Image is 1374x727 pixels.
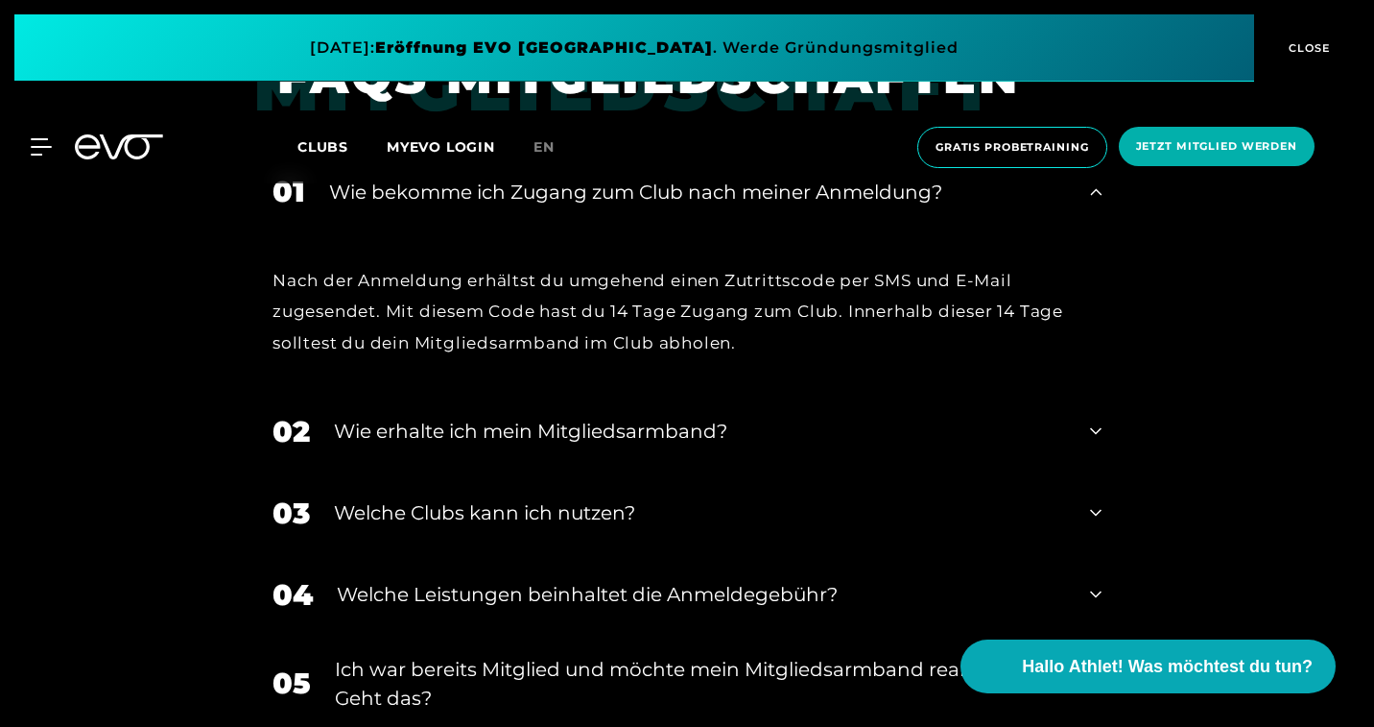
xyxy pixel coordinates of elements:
[1284,39,1331,57] span: CLOSE
[1136,138,1297,155] span: Jetzt Mitglied werden
[533,138,555,156] span: en
[936,139,1089,156] span: Gratis Probetraining
[1254,14,1360,82] button: CLOSE
[960,640,1336,693] button: Hallo Athlet! Was möchtest du tun?
[912,127,1113,168] a: Gratis Probetraining
[272,410,310,453] div: 02
[297,137,387,156] a: Clubs
[272,573,313,617] div: 04
[334,498,1066,527] div: Welche Clubs kann ich nutzen?
[297,138,348,156] span: Clubs
[337,580,1066,609] div: Welche Leistungen beinhaltet die Anmeldegebühr?
[1022,654,1313,680] span: Hallo Athlet! Was möchtest du tun?
[335,655,1066,713] div: Ich war bereits Mitglied und möchte mein Mitgliedsarmband reaktivieren. Geht das?
[1113,127,1320,168] a: Jetzt Mitglied werden
[272,662,311,705] div: 05
[272,492,310,535] div: 03
[533,136,578,158] a: en
[272,265,1102,358] div: Nach der Anmeldung erhältst du umgehend einen Zutrittscode per SMS und E-Mail zugesendet. Mit die...
[334,417,1066,446] div: Wie erhalte ich mein Mitgliedsarmband?
[387,138,495,156] a: MYEVO LOGIN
